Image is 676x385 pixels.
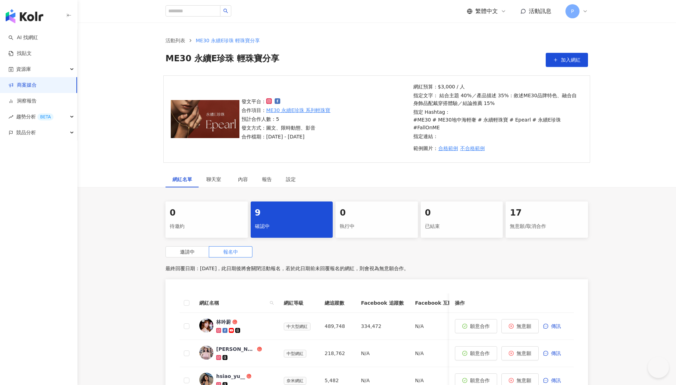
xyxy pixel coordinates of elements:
[455,319,497,333] button: 願意合作
[543,346,568,360] button: 傳訊
[340,221,414,232] div: 執行中
[238,175,248,183] div: 內容
[425,221,499,232] div: 已結束
[242,98,331,105] p: 發文平台：
[510,207,584,219] div: 17
[242,106,331,114] p: 合作項目：
[532,116,561,124] p: # 永續E珍珠
[170,207,244,219] div: 0
[242,124,331,132] p: 發文方式：圖文、限時動態、影音
[284,323,311,330] span: 中大型網紅
[270,301,274,305] span: search
[509,116,531,124] p: # Epearl
[223,249,238,255] span: 報名中
[319,340,355,367] td: 218,762
[543,351,548,356] span: message
[266,106,331,114] a: ME30 永續E珍珠 系列輕珠寶
[509,324,514,329] span: close-circle
[8,34,38,41] a: searchAI 找網紅
[199,299,267,307] span: 網紅名稱
[529,8,551,14] span: 活動訊息
[413,141,581,155] p: 範例圖片：
[543,324,548,329] span: message
[409,313,463,340] td: N/A
[8,50,32,57] a: 找貼文
[561,57,581,63] span: 加入網紅
[648,357,669,378] iframe: Help Scout Beacon - Open
[242,115,331,123] p: 預計合作人數：5
[262,175,272,183] div: 報告
[16,109,54,125] span: 趨勢分析
[460,145,485,151] span: 不合格範例
[165,53,279,67] span: ME30 永續E珍珠 輕珠寶分享
[216,318,231,325] div: 林吟蔚
[199,346,213,360] img: KOL Avatar
[546,53,588,67] button: 加入網紅
[8,98,37,105] a: 洞察報告
[242,133,331,141] p: 合作檔期：[DATE] - [DATE]
[425,207,499,219] div: 0
[413,83,581,91] p: 網紅預算：$3,000 / 人
[199,318,213,333] img: KOL Avatar
[171,100,239,138] img: ME30 永續E珍珠 系列輕珠寶
[8,114,13,119] span: rise
[319,313,355,340] td: 489,748
[413,124,440,131] p: #FallOnME
[470,323,490,329] span: 願意合作
[517,323,531,329] span: 無意願
[255,207,329,219] div: 9
[180,249,195,255] span: 邀請中
[6,9,43,23] img: logo
[216,373,245,380] div: hsiao_yu__
[478,116,508,124] p: # 永續輕珠寶
[551,350,561,356] span: 傳訊
[543,378,548,383] span: message
[462,378,467,383] span: check-circle
[170,221,244,232] div: 待邀約
[196,38,260,43] span: ME30 永續E珍珠 輕珠寶分享
[455,346,497,360] button: 願意合作
[319,293,355,313] th: 總追蹤數
[37,113,54,120] div: BETA
[16,61,31,77] span: 資源庫
[355,340,409,367] td: N/A
[340,207,414,219] div: 0
[284,377,306,385] span: 奈米網紅
[409,293,463,313] th: Facebook 互動率
[355,293,409,313] th: Facebook 追蹤數
[278,293,319,313] th: 網紅等級
[16,125,36,141] span: 競品分析
[470,350,490,356] span: 願意合作
[286,175,296,183] div: 設定
[409,340,463,367] td: N/A
[509,351,514,356] span: close-circle
[355,313,409,340] td: 334,472
[462,351,467,356] span: check-circle
[413,92,581,107] p: 指定文字： 結合主題 40%／產品描述 35%：敘述ME30品牌特色、融合自身飾品配戴穿搭體驗／結論推薦 15%
[206,177,224,182] span: 聊天室
[413,116,431,124] p: #ME30
[449,293,574,313] th: 操作
[413,132,581,140] p: 指定連結：
[501,346,539,360] button: 無意願
[501,319,539,333] button: 無意願
[223,8,228,13] span: search
[551,323,561,329] span: 傳訊
[470,378,490,383] span: 願意合作
[543,319,568,333] button: 傳訊
[432,116,476,124] p: # ME30地中海輕奢
[571,7,574,15] span: P
[551,378,561,383] span: 傳訊
[216,346,256,353] div: [PERSON_NAME]⭐️[PERSON_NAME] sin
[438,145,458,151] span: 合格範例
[517,350,531,356] span: 無意願
[173,175,192,183] div: 網紅名單
[164,37,187,44] a: 活動列表
[268,298,275,308] span: search
[8,82,37,89] a: 商案媒合
[517,378,531,383] span: 無意願
[460,141,485,155] button: 不合格範例
[438,141,458,155] button: 合格範例
[510,221,584,232] div: 無意願/取消合作
[475,7,498,15] span: 繁體中文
